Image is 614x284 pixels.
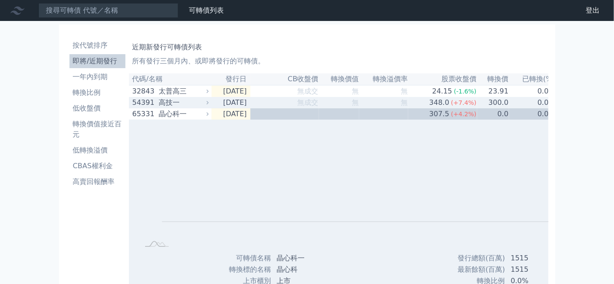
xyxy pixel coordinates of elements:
li: 轉換價值接近百元 [69,119,125,140]
li: 轉換比例 [69,87,125,98]
a: 按代號排序 [69,38,125,52]
div: 54391 [132,97,156,108]
td: 0.0% [509,97,556,108]
g: Chart [153,133,602,236]
h1: 近期新發行可轉債列表 [132,42,545,52]
div: 高技一 [159,97,207,108]
th: 轉換價 [477,73,509,85]
li: 即將/近期發行 [69,56,125,66]
a: 低收盤價 [69,101,125,115]
li: 高賣回報酬率 [69,177,125,187]
td: 最新餘額(百萬) [449,264,506,275]
span: 無 [401,87,408,95]
li: 低轉換溢價 [69,145,125,156]
span: 無 [352,98,359,107]
div: 65331 [132,109,156,119]
th: 股票收盤價 [408,73,477,85]
li: 一年內到期 [69,72,125,82]
th: 代碼/名稱 [129,73,212,85]
a: 轉換價值接近百元 [69,117,125,142]
th: 轉換溢價率 [359,73,409,85]
td: 23.91 [477,85,509,97]
p: 所有發行三個月內、或即將發行的可轉債。 [132,56,545,66]
td: [DATE] [212,85,250,97]
span: 無 [352,110,359,118]
th: CB收盤價 [250,73,319,85]
div: 307.5 [427,109,451,119]
input: 搜尋可轉債 代號／名稱 [38,3,178,18]
span: 無成交 [298,98,319,107]
td: [DATE] [212,108,250,120]
span: (-1.6%) [454,88,477,95]
a: CBAS權利金 [69,159,125,173]
td: 0.0 [477,108,509,120]
td: 晶心科 [271,264,333,275]
div: 晶心科一 [159,109,207,119]
td: 300.0 [477,97,509,108]
span: 無 [401,98,408,107]
div: 32843 [132,86,156,97]
td: 1515 [506,253,572,264]
div: 24.15 [430,86,454,97]
a: 即將/近期發行 [69,54,125,68]
td: 發行總額(百萬) [449,253,506,264]
span: (+7.4%) [451,99,476,106]
td: 1515 [506,264,572,275]
a: 可轉債列表 [189,6,224,14]
li: 按代號排序 [69,40,125,51]
td: 0.0% [509,108,556,120]
td: 轉換標的名稱 [187,264,271,275]
td: 0.0% [509,85,556,97]
th: 已轉換(%) [509,73,556,85]
li: 低收盤價 [69,103,125,114]
a: 一年內到期 [69,70,125,84]
li: CBAS權利金 [69,161,125,171]
a: 轉換比例 [69,86,125,100]
span: 無成交 [298,110,319,118]
td: [DATE] [212,97,250,108]
span: 無 [401,110,408,118]
td: 晶心科一 [271,253,333,264]
th: 轉換價值 [319,73,359,85]
span: (+4.2%) [451,111,476,118]
span: 無 [352,87,359,95]
span: 無成交 [298,87,319,95]
td: 可轉債名稱 [187,253,271,264]
a: 高賣回報酬率 [69,175,125,189]
div: 太普高三 [159,86,207,97]
div: 348.0 [427,97,451,108]
a: 登出 [579,3,607,17]
a: 低轉換溢價 [69,143,125,157]
th: 發行日 [212,73,250,85]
